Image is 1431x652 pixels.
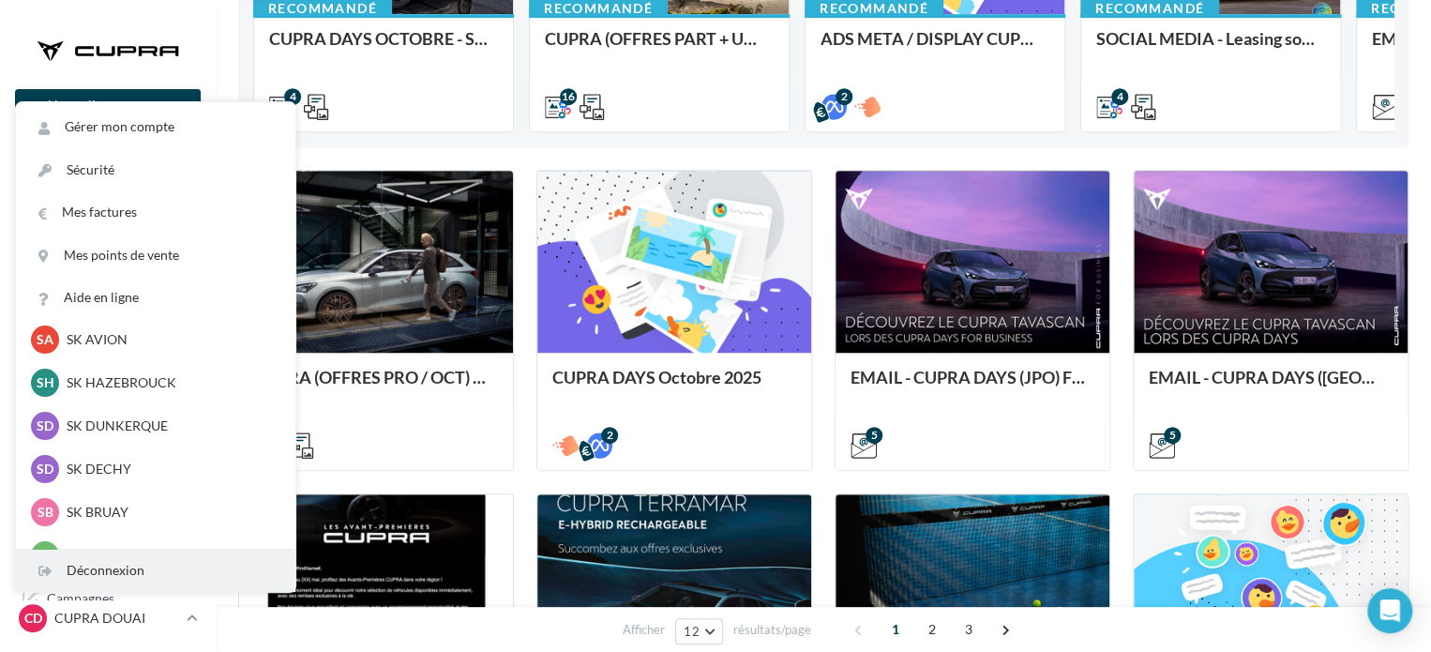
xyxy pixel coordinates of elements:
[67,546,273,565] p: VW VILLENEUVE
[54,609,179,628] p: CUPRA DOUAI
[1164,427,1181,444] div: 5
[269,29,498,67] div: CUPRA DAYS OCTOBRE - SOME
[560,88,577,105] div: 16
[37,330,53,349] span: SA
[67,417,273,435] p: SK DUNKERQUE
[37,460,53,478] span: SD
[15,600,201,636] a: CD CUPRA DOUAI
[15,89,201,121] button: Nouvelle campagne
[36,546,54,565] span: VV
[675,618,723,644] button: 12
[1367,588,1412,633] div: Open Intercom Messenger
[623,621,665,639] span: Afficher
[11,141,197,180] button: Notifications
[11,282,204,322] a: Visibilité en ligne
[601,427,618,444] div: 2
[821,29,1049,67] div: ADS META / DISPLAY CUPRA DAYS Septembre 2025
[16,149,295,191] a: Sécurité
[1096,29,1325,67] div: SOCIAL MEDIA - Leasing social électrique - CUPRA Born
[11,329,204,369] a: Campagnes
[254,368,498,405] div: CUPRA (OFFRES PRO / OCT) - SOCIAL MEDIA
[11,375,204,415] a: Contacts
[851,368,1094,405] div: EMAIL - CUPRA DAYS (JPO) Fleet Générique
[545,29,774,67] div: CUPRA (OFFRES PART + USP / OCT) - SOCIAL MEDIA
[67,330,273,349] p: SK AVION
[67,373,273,392] p: SK HAZEBROUCK
[24,609,42,628] span: CD
[37,417,53,435] span: SD
[684,624,700,639] span: 12
[67,503,273,522] p: SK BRUAY
[16,277,295,319] a: Aide en ligne
[37,373,54,392] span: SH
[11,188,204,227] a: Opérations
[38,503,53,522] span: SB
[284,88,301,105] div: 4
[16,235,295,277] a: Mes points de vente
[11,422,204,462] a: Médiathèque
[11,515,204,570] a: PLV et print personnalisable
[881,614,911,644] span: 1
[552,368,796,405] div: CUPRA DAYS Octobre 2025
[16,191,295,234] a: Mes factures
[67,460,273,478] p: SK DECHY
[866,427,882,444] div: 5
[16,550,295,592] div: Déconnexion
[1149,368,1393,405] div: EMAIL - CUPRA DAYS ([GEOGRAPHIC_DATA]) Private Générique
[11,469,204,508] a: Calendrier
[1111,88,1128,105] div: 4
[733,621,811,639] span: résultats/page
[917,614,947,644] span: 2
[954,614,984,644] span: 3
[11,234,204,274] a: Boîte de réception3
[836,88,852,105] div: 2
[16,106,295,148] a: Gérer mon compte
